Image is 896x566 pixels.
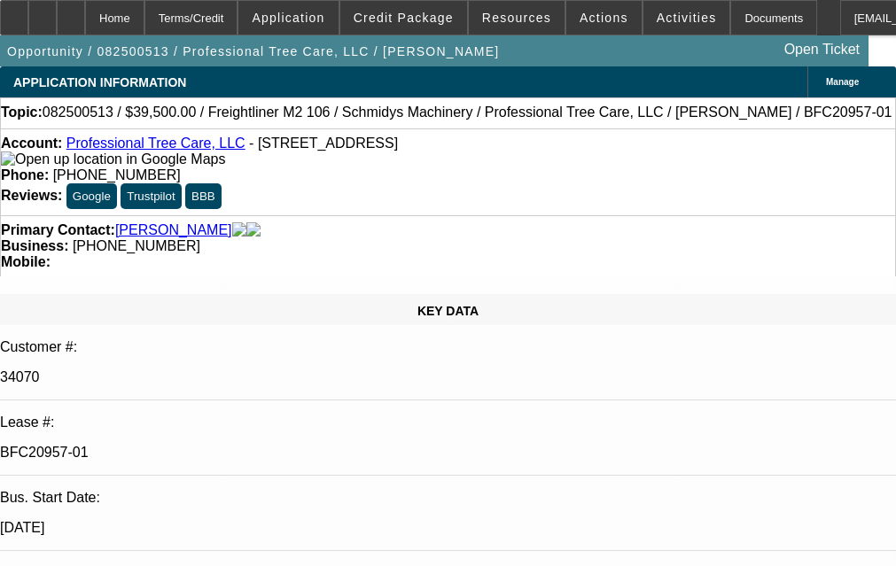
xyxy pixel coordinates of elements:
[1,151,225,167] img: Open up location in Google Maps
[417,304,479,318] span: KEY DATA
[657,11,717,25] span: Activities
[354,11,454,25] span: Credit Package
[13,75,186,89] span: APPLICATION INFORMATION
[1,188,62,203] strong: Reviews:
[66,183,117,209] button: Google
[777,35,867,65] a: Open Ticket
[7,44,499,58] span: Opportunity / 082500513 / Professional Tree Care, LLC / [PERSON_NAME]
[566,1,642,35] button: Actions
[73,238,200,253] span: [PHONE_NUMBER]
[1,167,49,182] strong: Phone:
[1,151,225,167] a: View Google Maps
[1,238,68,253] strong: Business:
[252,11,324,25] span: Application
[643,1,730,35] button: Activities
[580,11,628,25] span: Actions
[232,222,246,238] img: facebook-icon.png
[43,105,892,120] span: 082500513 / $39,500.00 / Freightliner M2 106 / Schmidys Machinery / Professional Tree Care, LLC /...
[115,222,232,238] a: [PERSON_NAME]
[121,183,181,209] button: Trustpilot
[826,77,859,87] span: Manage
[246,222,261,238] img: linkedin-icon.png
[482,11,551,25] span: Resources
[1,105,43,120] strong: Topic:
[53,167,181,182] span: [PHONE_NUMBER]
[185,183,222,209] button: BBB
[66,136,245,151] a: Professional Tree Care, LLC
[1,222,115,238] strong: Primary Contact:
[469,1,565,35] button: Resources
[238,1,338,35] button: Application
[249,136,398,151] span: - [STREET_ADDRESS]
[1,254,51,269] strong: Mobile:
[1,136,62,151] strong: Account:
[340,1,467,35] button: Credit Package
